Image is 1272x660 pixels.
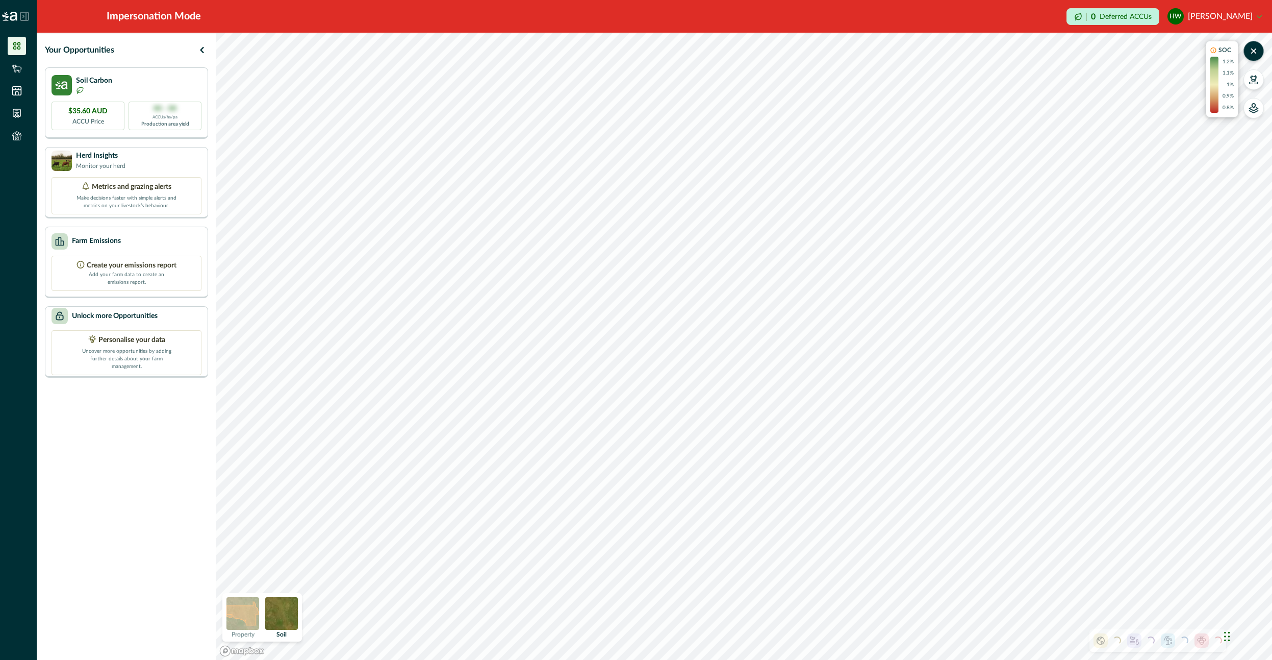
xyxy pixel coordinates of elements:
p: SOC [1218,45,1231,55]
p: Add your farm data to create an emissions report. [88,271,165,286]
p: 1.1% [1223,69,1234,77]
p: ACCUs/ha/pa [152,114,177,120]
p: Monitor your herd [76,161,125,170]
p: ACCU Price [72,117,104,126]
button: Helen Wyatt[PERSON_NAME] [1167,4,1262,29]
p: Make decisions faster with simple alerts and metrics on your livestock’s behaviour. [75,192,177,210]
p: Soil Carbon [76,76,112,86]
div: Impersonation Mode [107,9,201,24]
div: Drag [1224,621,1230,652]
img: Logo [2,12,17,21]
p: Deferred ACCUs [1100,13,1152,20]
p: Uncover more opportunities by adding further details about your farm management. [75,346,177,371]
p: Production area yield [141,120,189,128]
p: 0.8% [1223,104,1234,112]
p: 1% [1227,81,1234,89]
p: 0 [1091,13,1096,21]
p: Personalise your data [98,335,165,346]
iframe: Chat Widget [1221,611,1272,660]
p: Metrics and grazing alerts [92,182,171,192]
p: Your Opportunities [45,44,114,56]
p: Soil [276,631,287,638]
a: Mapbox logo [219,645,264,657]
p: 1.2% [1223,58,1234,66]
p: Herd Insights [76,151,125,161]
p: 00 - 00 [154,104,176,114]
p: Create your emissions report [87,260,176,271]
p: Farm Emissions [72,236,121,247]
img: property preview [226,597,259,630]
p: Property [232,631,255,638]
p: $35.60 AUD [68,106,108,117]
p: Unlock more Opportunities [72,311,158,322]
img: soil preview [265,597,298,630]
p: 0.9% [1223,92,1234,100]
